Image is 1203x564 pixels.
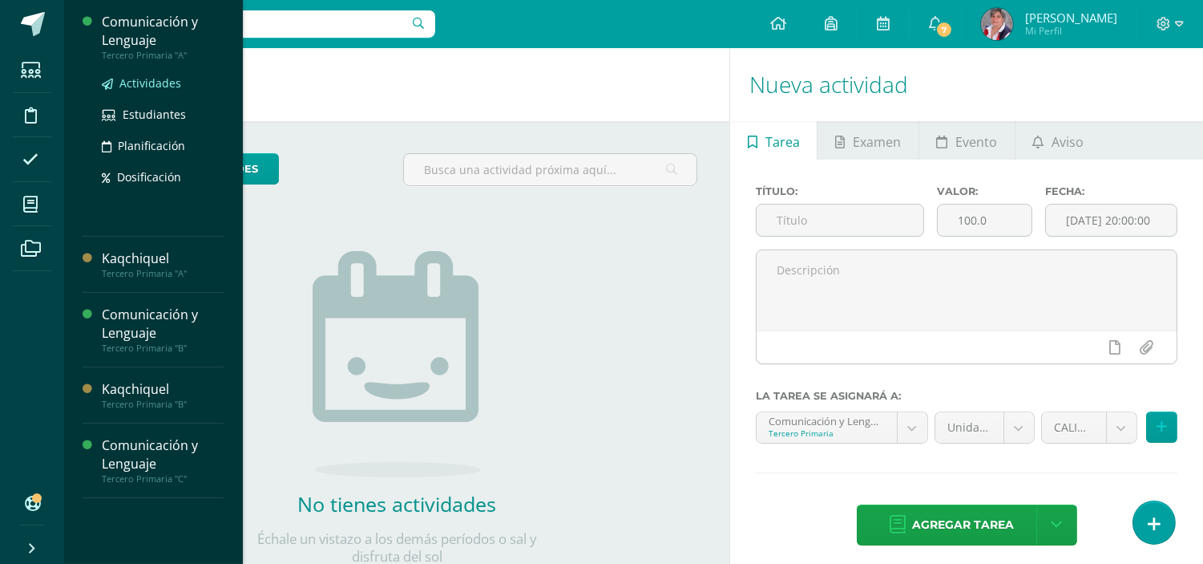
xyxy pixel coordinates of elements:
[955,123,997,161] span: Evento
[102,250,224,279] a: KaqchiquelTercero Primaria "A"
[102,380,224,399] div: Kaqchiquel
[102,105,224,124] a: Estudiantes
[1045,185,1177,197] label: Fecha:
[236,490,557,517] h2: No tienes actividades
[1052,123,1084,161] span: Aviso
[117,169,181,185] span: Dosificación
[757,205,923,236] input: Título
[102,436,224,485] a: Comunicación y LenguajeTercero Primaria "C"
[769,412,884,428] div: Comunicación y Lenguaje 'A'
[102,168,224,186] a: Dosificación
[102,436,224,473] div: Comunicación y Lenguaje
[102,380,224,410] a: KaqchiquelTercero Primaria "B"
[1025,24,1117,38] span: Mi Perfil
[756,390,1177,402] label: La tarea se asignará a:
[919,121,1015,160] a: Evento
[935,412,1034,443] a: Unidad 3
[1046,205,1177,236] input: Fecha de entrega
[935,21,953,39] span: 7
[102,50,224,61] div: Tercero Primaria "A"
[102,13,224,50] div: Comunicación y Lenguaje
[404,154,696,185] input: Busca una actividad próxima aquí...
[102,13,224,61] a: Comunicación y LenguajeTercero Primaria "A"
[817,121,918,160] a: Examen
[102,250,224,268] div: Kaqchiquel
[102,306,224,343] div: Comunicación y Lenguaje
[749,48,1184,121] h1: Nueva actividad
[102,268,224,279] div: Tercero Primaria "A"
[1015,121,1101,160] a: Aviso
[102,306,224,354] a: Comunicación y LenguajeTercero Primaria "B"
[75,10,435,38] input: Busca un usuario...
[118,138,185,153] span: Planificación
[102,136,224,155] a: Planificación
[757,412,926,443] a: Comunicación y Lenguaje 'A'Tercero Primaria
[853,123,901,161] span: Examen
[1054,412,1094,443] span: CALIGRAFÍA (5.0%)
[981,8,1013,40] img: de0b392ea95cf163f11ecc40b2d2a7f9.png
[313,251,481,477] img: no_activities.png
[119,75,181,91] span: Actividades
[947,412,991,443] span: Unidad 3
[769,428,884,439] div: Tercero Primaria
[730,121,817,160] a: Tarea
[102,74,224,92] a: Actividades
[765,123,800,161] span: Tarea
[937,185,1032,197] label: Valor:
[102,343,224,354] div: Tercero Primaria "B"
[938,205,1031,236] input: Puntos máximos
[102,473,224,485] div: Tercero Primaria "C"
[756,185,924,197] label: Título:
[1042,412,1136,443] a: CALIGRAFÍA (5.0%)
[123,107,186,122] span: Estudiantes
[83,48,710,121] h1: Actividades
[912,505,1014,545] span: Agregar tarea
[1025,10,1117,26] span: [PERSON_NAME]
[102,399,224,410] div: Tercero Primaria "B"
